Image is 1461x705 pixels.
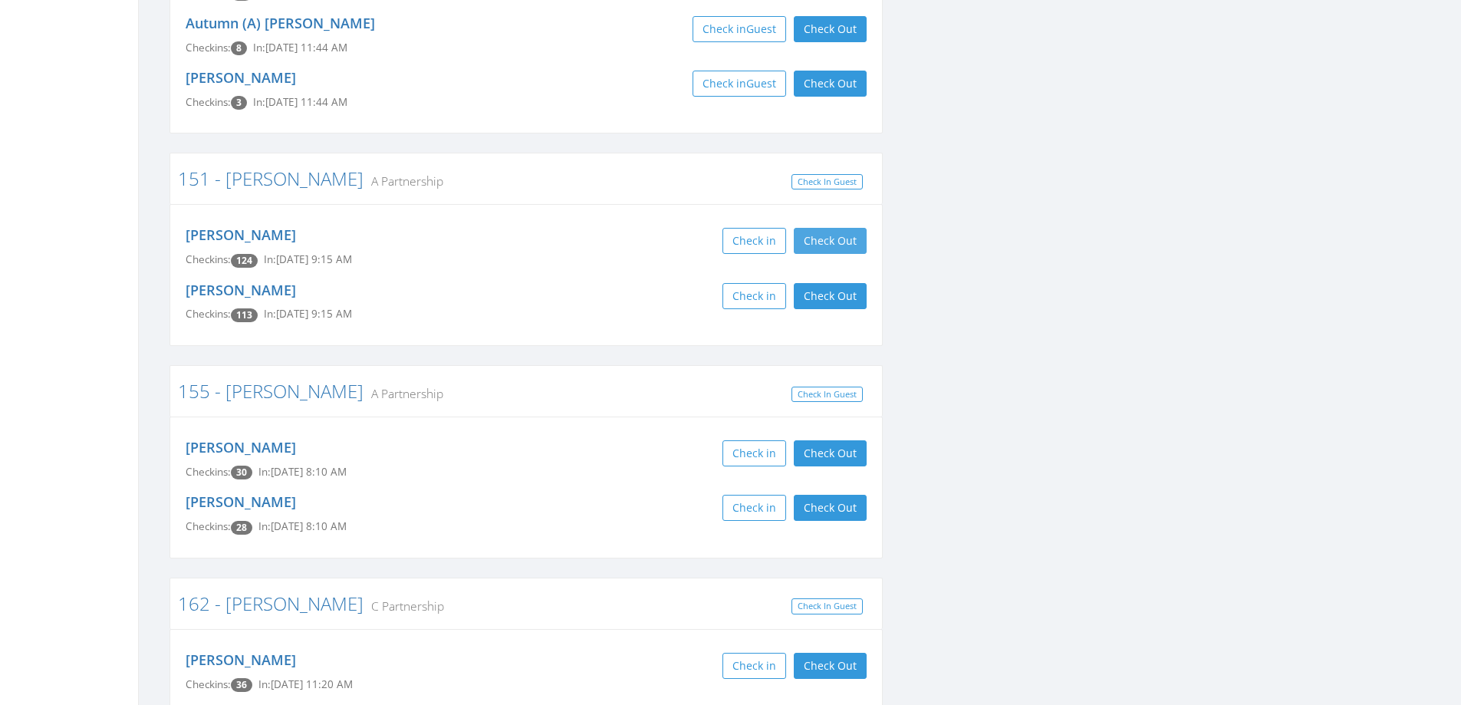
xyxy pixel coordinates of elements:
a: Autumn (A) [PERSON_NAME] [186,14,375,32]
button: Check in [722,283,786,309]
span: Checkins: [186,252,231,266]
span: In: [DATE] 9:15 AM [264,252,352,266]
button: Check Out [794,228,867,254]
span: Checkin count [231,521,252,535]
a: Check In Guest [791,387,863,403]
small: A Partnership [364,173,443,189]
span: Checkins: [186,41,231,54]
small: C Partnership [364,598,444,614]
span: In: [DATE] 11:20 AM [258,677,353,691]
span: Checkins: [186,95,231,109]
a: Check In Guest [791,598,863,614]
a: [PERSON_NAME] [186,226,296,244]
span: Checkin count [231,254,258,268]
a: 162 - [PERSON_NAME] [178,591,364,616]
button: Check Out [794,16,867,42]
a: [PERSON_NAME] [186,68,296,87]
button: Check Out [794,71,867,97]
button: Check in [722,653,786,679]
a: Check In Guest [791,174,863,190]
button: Check Out [794,283,867,309]
span: Checkins: [186,677,231,691]
button: Check Out [794,495,867,521]
a: [PERSON_NAME] [186,438,296,456]
span: Checkins: [186,307,231,321]
button: Check inGuest [693,71,786,97]
small: A Partnership [364,385,443,402]
span: In: [DATE] 11:44 AM [253,41,347,54]
span: In: [DATE] 9:15 AM [264,307,352,321]
a: 155 - [PERSON_NAME] [178,378,364,404]
span: Checkins: [186,465,231,479]
span: Checkin count [231,308,258,322]
span: In: [DATE] 11:44 AM [253,95,347,109]
a: 151 - [PERSON_NAME] [178,166,364,191]
span: In: [DATE] 8:10 AM [258,519,347,533]
button: Check Out [794,653,867,679]
button: Check in [722,495,786,521]
span: Checkin count [231,96,247,110]
a: [PERSON_NAME] [186,651,296,669]
button: Check in [722,440,786,466]
span: Guest [746,21,776,36]
span: Checkin count [231,678,252,692]
button: Check Out [794,440,867,466]
span: Checkin count [231,466,252,479]
span: Guest [746,76,776,91]
span: In: [DATE] 8:10 AM [258,465,347,479]
span: Checkin count [231,41,247,55]
button: Check in [722,228,786,254]
a: [PERSON_NAME] [186,493,296,511]
button: Check inGuest [693,16,786,42]
a: [PERSON_NAME] [186,281,296,299]
span: Checkins: [186,519,231,533]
